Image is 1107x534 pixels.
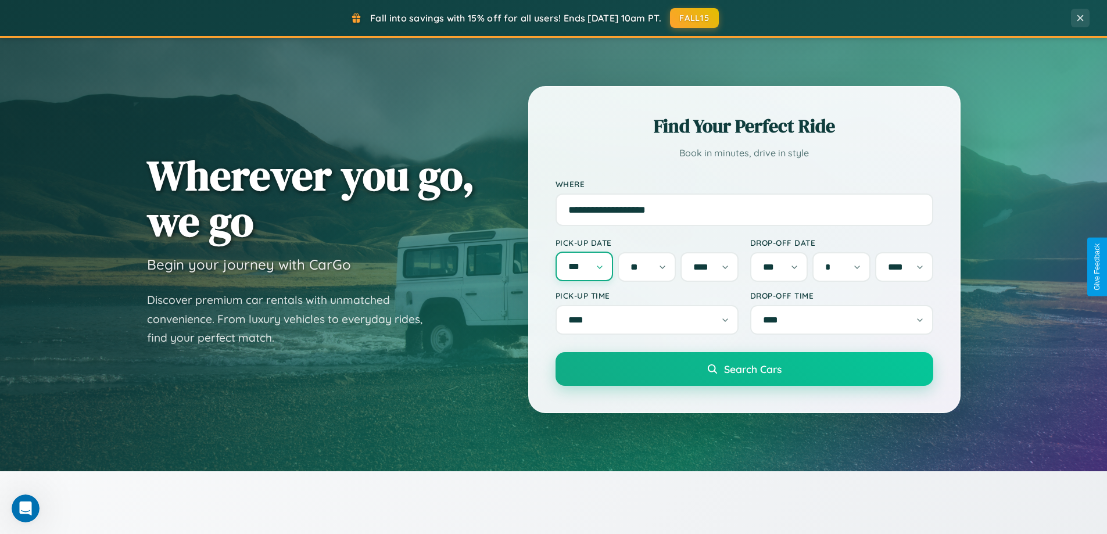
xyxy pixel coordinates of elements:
[556,291,739,300] label: Pick-up Time
[750,291,933,300] label: Drop-off Time
[147,152,475,244] h1: Wherever you go, we go
[724,363,782,375] span: Search Cars
[556,145,933,162] p: Book in minutes, drive in style
[670,8,719,28] button: FALL15
[556,113,933,139] h2: Find Your Perfect Ride
[12,494,40,522] iframe: Intercom live chat
[1093,243,1101,291] div: Give Feedback
[370,12,661,24] span: Fall into savings with 15% off for all users! Ends [DATE] 10am PT.
[147,291,438,347] p: Discover premium car rentals with unmatched convenience. From luxury vehicles to everyday rides, ...
[750,238,933,248] label: Drop-off Date
[556,352,933,386] button: Search Cars
[556,238,739,248] label: Pick-up Date
[556,179,933,189] label: Where
[147,256,351,273] h3: Begin your journey with CarGo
